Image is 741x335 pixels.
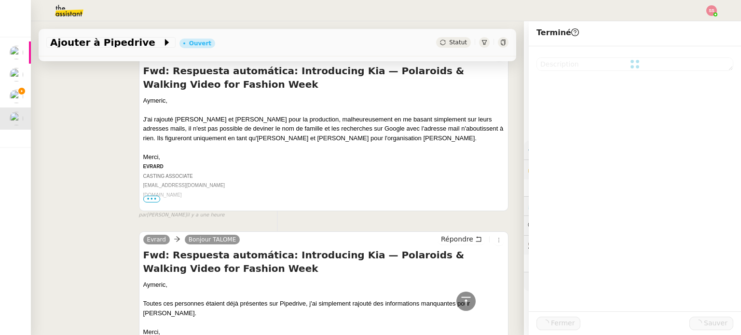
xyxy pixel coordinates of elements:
[524,216,741,235] div: 💬Commentaires
[143,174,193,179] span: CASTING ASSOCIATE
[50,38,162,47] span: Ajouter à Pipedrive
[528,145,578,156] span: ⚙️
[143,96,504,106] div: Aymeric,
[536,28,579,37] span: Terminé
[10,68,23,81] img: users%2FSoHiyPZ6lTh48rkksBJmVXB4Fxh1%2Favatar%2F784cdfc3-6442-45b8-8ed3-42f1cc9271a4
[143,115,504,143] div: J'ai rajouté [PERSON_NAME] et [PERSON_NAME] pour la production, malheureusement en me basant simp...
[524,160,741,179] div: 🔐Données client
[524,197,741,215] div: ⏲️Tâches 14:17
[524,141,741,160] div: ⚙️Procédures
[10,112,23,125] img: users%2F1PNv5soDtMeKgnH5onPMHqwjzQn1%2Favatar%2Fd0f44614-3c2d-49b8-95e9-0356969fcfd1
[449,39,467,46] span: Statut
[524,272,741,291] div: 🧴Autres
[528,164,590,175] span: 🔐
[187,211,224,219] span: il y a une heure
[143,64,504,91] h4: Fwd: Respuesta automática: Introducing Kia — Polaroids & Walking Video for Fashion Week
[528,202,598,210] span: ⏲️
[143,183,225,188] a: [EMAIL_ADDRESS][DOMAIN_NAME]
[139,211,225,219] small: [PERSON_NAME]
[10,90,23,103] img: users%2FCk7ZD5ubFNWivK6gJdIkoi2SB5d2%2Favatar%2F3f84dbb7-4157-4842-a987-fca65a8b7a9a
[143,164,164,169] b: EVRARD
[10,46,23,59] img: users%2FAXgjBsdPtrYuxuZvIJjRexEdqnq2%2Favatar%2F1599931753966.jpeg
[143,196,161,202] span: •••
[706,5,717,16] img: svg
[689,317,733,330] button: Sauver
[143,152,504,162] div: Merci,
[536,317,580,330] button: Fermer
[143,248,504,275] h4: Fwd: Respuesta automática: Introducing Kia — Polaroids & Walking Video for Fashion Week
[143,192,182,198] span: [DOMAIN_NAME]
[438,234,485,244] button: Répondre
[189,40,211,46] div: Ouvert
[524,236,741,255] div: 🕵️Autres demandes en cours 1
[143,235,170,244] a: Evrard
[139,211,147,219] span: par
[143,299,504,318] div: Toutes ces personnes étaient déjà présentes sur Pipedrive, j'ai simplement rajouté des informatio...
[528,241,648,249] span: 🕵️
[528,221,590,229] span: 💬
[185,235,240,244] a: Bonjour TALOME
[441,234,473,244] span: Répondre
[528,278,558,285] span: 🧴
[143,280,504,290] div: Aymeric,
[143,191,182,198] a: [DOMAIN_NAME]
